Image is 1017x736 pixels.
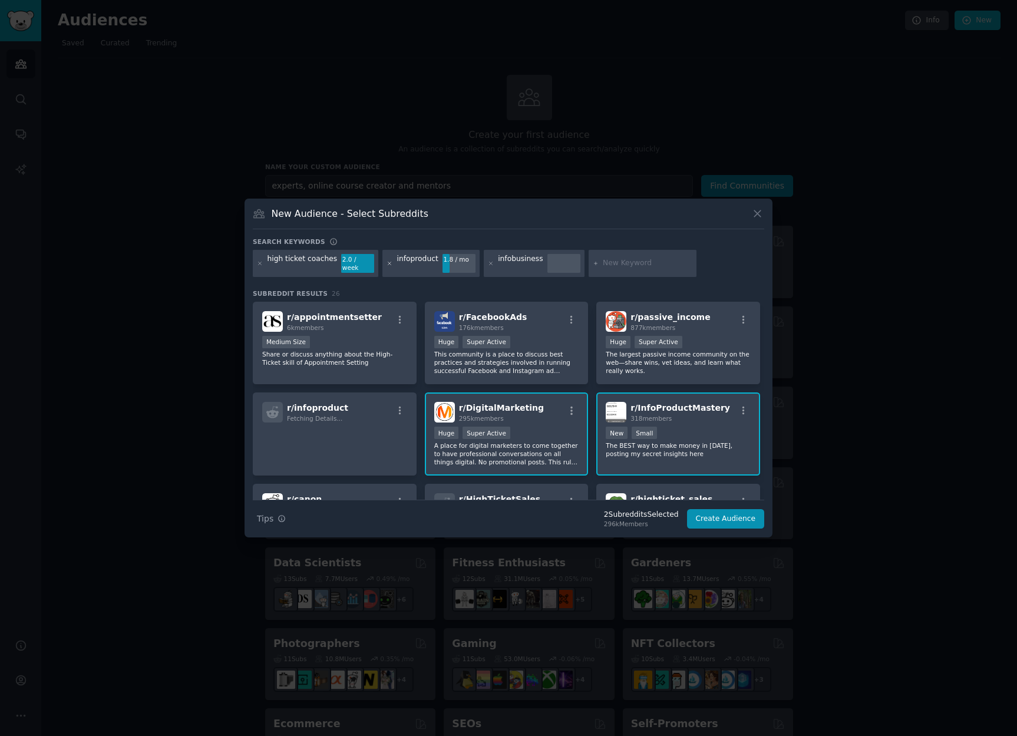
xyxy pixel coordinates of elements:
h3: Search keywords [253,237,325,246]
button: Tips [253,509,290,529]
div: 2.0 / week [341,254,374,273]
span: r/ appointmentsetter [287,312,382,322]
div: Huge [434,427,459,439]
div: infobusiness [498,254,543,273]
p: A place for digital marketers to come together to have professional conversations on all things d... [434,441,579,466]
div: infoproduct [397,254,438,273]
span: Fetching Details... [287,415,342,422]
div: New [606,427,628,439]
img: canon [262,493,283,514]
img: DigitalMarketing [434,402,455,423]
span: r/ highticket_sales [630,494,712,504]
span: 295k members [459,415,504,422]
img: FacebookAds [434,311,455,332]
img: passive_income [606,311,626,332]
img: highticket_sales [606,493,626,514]
img: appointmentsetter [262,311,283,332]
span: r/ canon [287,494,322,504]
p: The BEST way to make money in [DATE], posting my secret insights here [606,441,751,458]
span: r/ passive_income [630,312,710,322]
div: Small [632,427,657,439]
span: 318 members [630,415,672,422]
span: r/ HighTicketSales [459,494,540,504]
span: r/ infoproduct [287,403,348,412]
span: r/ DigitalMarketing [459,403,544,412]
span: 26 [332,290,340,297]
span: r/ InfoProductMastery [630,403,730,412]
button: Create Audience [687,509,765,529]
span: 6k members [287,324,324,331]
div: Medium Size [262,336,310,348]
span: 877k members [630,324,675,331]
div: 296k Members [604,520,679,528]
h3: New Audience - Select Subreddits [272,207,428,220]
div: Super Active [635,336,682,348]
div: Super Active [463,427,510,439]
div: Huge [434,336,459,348]
div: high ticket coaches [268,254,338,273]
span: r/ FacebookAds [459,312,527,322]
p: The largest passive income community on the web—share wins, vet ideas, and learn what really works. [606,350,751,375]
p: This community is a place to discuss best practices and strategies involved in running successful... [434,350,579,375]
p: Share or discuss anything about the High-Ticket skill of Appointment Setting [262,350,407,367]
div: 2 Subreddit s Selected [604,510,679,520]
span: Tips [257,513,273,525]
span: Subreddit Results [253,289,328,298]
img: InfoProductMastery [606,402,626,423]
span: 176k members [459,324,504,331]
div: Super Active [463,336,510,348]
div: Huge [606,336,630,348]
input: New Keyword [603,258,692,269]
div: 1.8 / mo [443,254,476,265]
